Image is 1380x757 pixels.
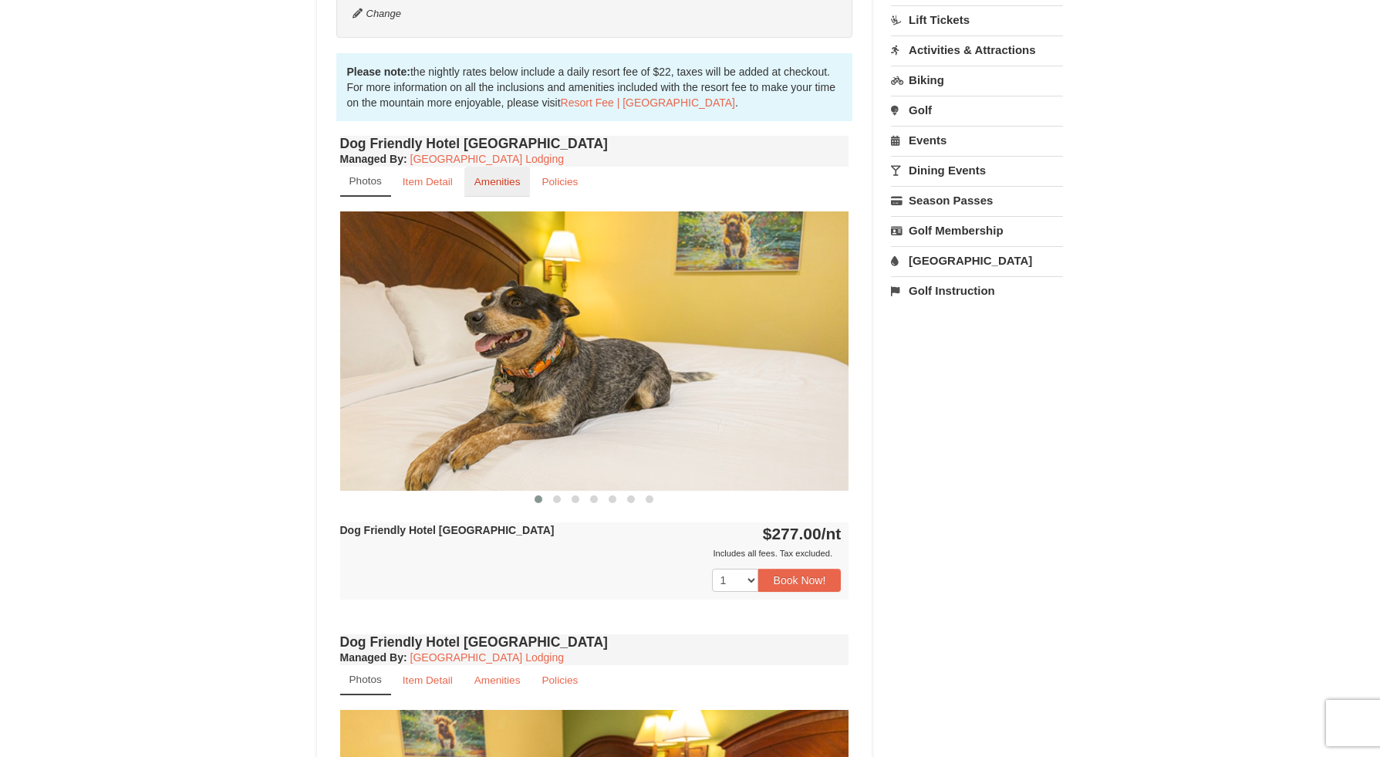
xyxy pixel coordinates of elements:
a: Golf [891,96,1063,124]
a: Policies [531,167,588,197]
a: Photos [340,665,391,695]
div: Includes all fees. Tax excluded. [340,546,842,561]
a: Resort Fee | [GEOGRAPHIC_DATA] [561,96,735,109]
a: Policies [531,665,588,695]
button: Change [352,5,403,22]
strong: : [340,651,407,664]
span: /nt [822,525,842,542]
img: 18876286-333-e32e5594.jpg [340,211,849,490]
strong: Please note: [347,66,410,78]
small: Policies [542,176,578,188]
a: Amenities [464,167,531,197]
span: Managed By [340,651,403,664]
h4: Dog Friendly Hotel [GEOGRAPHIC_DATA] [340,634,849,650]
a: Golf Instruction [891,276,1063,305]
small: Policies [542,674,578,686]
a: Item Detail [393,665,463,695]
a: [GEOGRAPHIC_DATA] Lodging [410,153,564,165]
a: Season Passes [891,186,1063,215]
small: Amenities [474,674,521,686]
button: Book Now! [758,569,842,592]
a: Events [891,126,1063,154]
a: Biking [891,66,1063,94]
span: Managed By [340,153,403,165]
small: Photos [349,674,382,685]
strong: : [340,153,407,165]
strong: Dog Friendly Hotel [GEOGRAPHIC_DATA] [340,524,555,536]
small: Item Detail [403,176,453,188]
a: Amenities [464,665,531,695]
a: [GEOGRAPHIC_DATA] [891,246,1063,275]
strong: $277.00 [763,525,842,542]
small: Photos [349,175,382,187]
small: Amenities [474,176,521,188]
a: Activities & Attractions [891,35,1063,64]
a: Dining Events [891,156,1063,184]
a: Photos [340,167,391,197]
div: the nightly rates below include a daily resort fee of $22, taxes will be added at checkout. For m... [336,53,853,121]
h4: Dog Friendly Hotel [GEOGRAPHIC_DATA] [340,136,849,151]
small: Item Detail [403,674,453,686]
a: [GEOGRAPHIC_DATA] Lodging [410,651,564,664]
a: Golf Membership [891,216,1063,245]
a: Item Detail [393,167,463,197]
a: Lift Tickets [891,5,1063,34]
